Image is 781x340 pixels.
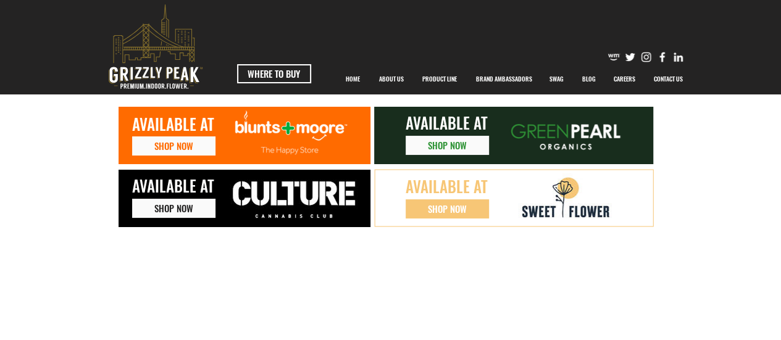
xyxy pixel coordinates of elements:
[132,112,214,135] span: AVAILABLE AT
[470,64,538,94] p: BRAND AMBASSADORS
[608,51,620,64] img: weedmaps
[604,64,645,94] a: CAREERS
[540,64,573,94] a: SWAG
[132,174,214,197] span: AVAILABLE AT
[413,64,467,94] a: PRODUCT LINE
[406,199,489,218] a: SHOP NOW
[109,4,203,89] svg: premium-indoor-flower
[672,51,685,64] img: Likedin
[406,111,488,134] span: AVAILABLE AT
[406,175,488,197] span: AVAILABLE AT
[340,64,366,94] p: HOME
[237,64,311,83] a: WHERE TO BUY
[154,202,193,215] span: SHOP NOW
[498,111,633,160] img: Logosweb-02.png
[428,139,467,152] span: SHOP NOW
[336,64,693,94] nav: Site
[467,64,540,94] div: BRAND AMBASSADORS
[640,51,653,64] img: Instagram
[608,51,685,64] ul: Social Bar
[648,64,689,94] p: CONTACT US
[573,64,604,94] a: BLOG
[645,64,693,94] a: CONTACT US
[373,64,410,94] p: ABOUT US
[154,139,193,152] span: SHOP NOW
[132,136,215,155] a: SHOP NOW
[608,64,641,94] p: CAREERS
[416,64,463,94] p: PRODUCT LINE
[370,64,413,94] a: ABOUT US
[132,199,215,218] a: SHOP NOW
[220,175,368,224] img: culture-logo-h.jpg
[518,173,612,223] img: SF_Logo.jpg
[248,67,300,80] span: WHERE TO BUY
[220,110,365,164] img: Logosweb_Mesa de trabajo 1.png
[428,202,467,215] span: SHOP NOW
[406,136,489,155] a: SHOP NOW
[543,64,570,94] p: SWAG
[576,64,602,94] p: BLOG
[336,64,370,94] a: HOME
[624,51,637,64] img: Twitter
[656,51,669,64] img: Facebook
